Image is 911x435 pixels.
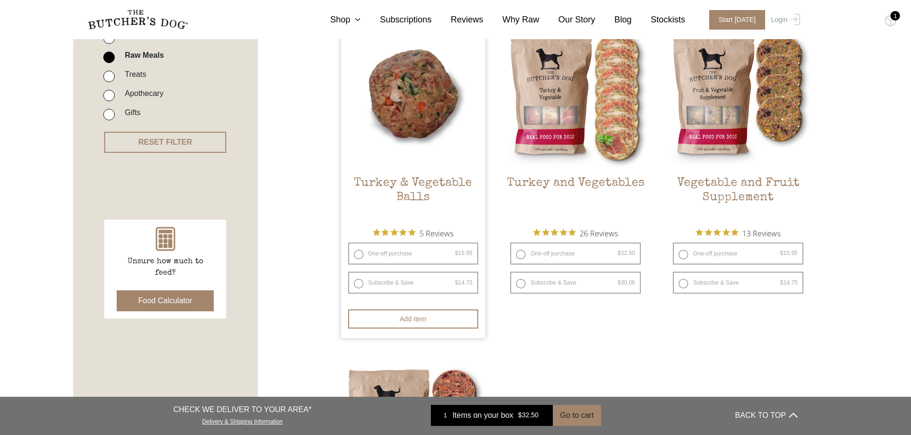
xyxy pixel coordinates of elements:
span: 13 Reviews [742,226,780,240]
button: Add item [348,309,479,329]
a: Turkey and VegetablesTurkey and Vegetables [503,24,648,221]
span: $ [780,279,783,286]
a: Reviews [432,13,483,26]
bdi: 32.50 [518,412,538,419]
span: $ [518,412,522,419]
label: Subscribe & Save [673,272,803,294]
button: Food Calculator [117,290,214,311]
span: 26 Reviews [580,226,618,240]
a: Vegetable and Fruit SupplementVegetable and Fruit Supplement [666,24,811,221]
bdi: 32.50 [617,250,635,256]
bdi: 14.75 [455,279,472,286]
label: Raw Meals [120,49,164,62]
span: 5 Reviews [419,226,453,240]
button: Rated 5 out of 5 stars from 5 reviews. Jump to reviews. [373,226,453,240]
span: $ [617,279,621,286]
span: $ [455,250,458,256]
img: Turkey and Vegetables [503,24,648,169]
button: Rated 4.9 out of 5 stars from 26 reviews. Jump to reviews. [533,226,618,240]
a: Subscriptions [361,13,431,26]
a: Login [768,10,800,30]
h2: Turkey & Vegetable Balls [341,176,486,221]
span: $ [617,250,621,256]
a: Start [DATE] [700,10,769,30]
a: Stockists [632,13,685,26]
button: RESET FILTER [104,132,226,153]
label: One-off purchase [673,243,803,265]
button: BACK TO TOP [735,404,797,427]
a: Shop [311,13,361,26]
label: Subscribe & Save [348,272,479,294]
p: Unsure how much to feed? [118,256,213,279]
img: Vegetable and Fruit Supplement [666,24,811,169]
a: Blog [595,13,632,26]
label: Treats [120,68,146,81]
p: CHECK WE DELIVER TO YOUR AREA* [173,404,311,415]
label: One-off purchase [510,243,641,265]
a: Our Story [539,13,595,26]
bdi: 14.75 [780,279,798,286]
span: $ [780,250,783,256]
label: Apothecary [120,87,164,100]
bdi: 30.06 [617,279,635,286]
span: Start [DATE] [709,10,766,30]
div: 1 [890,11,900,21]
label: Gifts [120,106,141,119]
a: Why Raw [483,13,539,26]
label: Subscribe & Save [510,272,641,294]
bdi: 15.95 [455,250,472,256]
button: Go to cart [553,405,601,426]
img: TBD_Cart-Full.png [885,14,897,27]
div: 1 [438,411,452,420]
a: Turkey & Vegetable Balls [341,24,486,221]
bdi: 15.95 [780,250,798,256]
span: Items on your box [452,410,513,421]
h2: Vegetable and Fruit Supplement [666,176,811,221]
span: $ [455,279,458,286]
a: Delivery & Shipping Information [202,416,283,425]
button: Rated 4.9 out of 5 stars from 13 reviews. Jump to reviews. [696,226,780,240]
label: One-off purchase [348,243,479,265]
a: 1 Items on your box $32.50 [431,405,553,426]
h2: Turkey and Vegetables [503,176,648,221]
